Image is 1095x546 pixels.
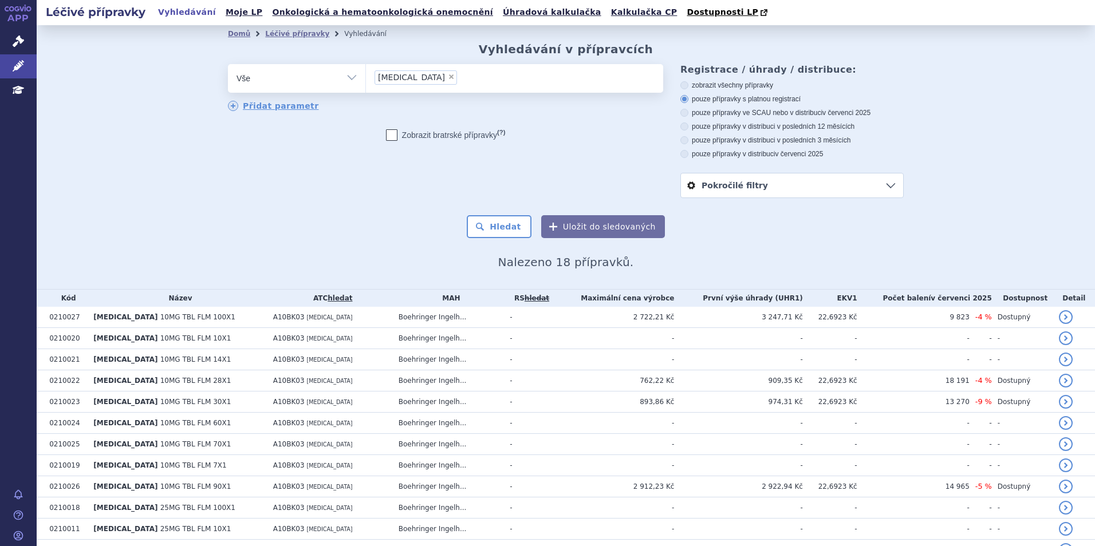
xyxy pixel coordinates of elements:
[393,328,505,349] td: Boehringer Ingelh...
[554,349,675,370] td: -
[803,497,857,519] td: -
[160,313,235,321] span: 10MG TBL FLM 100X1
[504,328,553,349] td: -
[554,413,675,434] td: -
[674,455,802,476] td: -
[803,434,857,455] td: -
[803,455,857,476] td: -
[393,413,505,434] td: Boehringer Ingelh...
[160,398,231,406] span: 10MG TBL FLM 30X1
[93,377,157,385] span: [MEDICAL_DATA]
[1059,437,1073,451] a: detail
[306,335,352,342] span: [MEDICAL_DATA]
[273,355,305,363] span: A10BK03
[386,129,506,141] label: Zobrazit bratrské přípravky
[93,313,157,321] span: [MEDICAL_DATA]
[1059,416,1073,430] a: detail
[1059,353,1073,366] a: detail
[93,504,157,512] span: [MEDICAL_DATA]
[393,290,505,307] th: MAH
[970,328,992,349] td: -
[306,357,352,363] span: [MEDICAL_DATA]
[803,290,857,307] th: EKV1
[857,455,970,476] td: -
[680,64,904,75] h3: Registrace / úhrady / distribuce:
[857,497,970,519] td: -
[803,519,857,540] td: -
[992,434,1053,455] td: -
[273,377,305,385] span: A10BK03
[674,434,802,455] td: -
[228,101,319,111] a: Přidat parametr
[1059,501,1073,515] a: detail
[674,307,802,328] td: 3 247,71 Kč
[269,5,497,20] a: Onkologická a hematoonkologická onemocnění
[504,413,553,434] td: -
[306,484,352,490] span: [MEDICAL_DATA]
[504,290,553,307] th: RS
[975,397,992,406] span: -9 %
[525,294,549,302] del: hledat
[504,434,553,455] td: -
[44,349,88,370] td: 0210021
[857,307,970,328] td: 9 823
[674,391,802,413] td: 974,31 Kč
[306,420,352,426] span: [MEDICAL_DATA]
[1059,522,1073,536] a: detail
[393,519,505,540] td: Boehringer Ingelh...
[393,476,505,497] td: Boehringer Ingelh...
[857,434,970,455] td: -
[504,307,553,328] td: -
[273,398,305,406] span: A10BK03
[498,255,634,269] span: Nalezeno 18 přípravků.
[1059,395,1073,409] a: detail
[992,497,1053,519] td: -
[160,334,231,342] span: 10MG TBL FLM 10X1
[857,349,970,370] td: -
[674,497,802,519] td: -
[803,476,857,497] td: 22,6923 Kč
[44,455,88,476] td: 0210019
[273,313,305,321] span: A10BK03
[1059,374,1073,387] a: detail
[467,215,531,238] button: Hledat
[674,476,802,497] td: 2 922,94 Kč
[970,434,992,455] td: -
[93,355,157,363] span: [MEDICAL_DATA]
[857,290,992,307] th: Počet balení
[608,5,681,20] a: Kalkulačka CP
[554,497,675,519] td: -
[273,461,305,469] span: A10BK03
[554,455,675,476] td: -
[992,307,1053,328] td: Dostupný
[306,314,352,321] span: [MEDICAL_DATA]
[857,519,970,540] td: -
[44,328,88,349] td: 0210020
[273,440,305,448] span: A10BK03
[554,476,675,497] td: 2 912,23 Kč
[393,370,505,391] td: Boehringer Ingelh...
[306,526,352,532] span: [MEDICAL_DATA]
[504,349,553,370] td: -
[680,94,904,104] label: pouze přípravky s platnou registrací
[393,455,505,476] td: Boehringer Ingelh...
[155,5,219,20] a: Vyhledávání
[306,441,352,448] span: [MEDICAL_DATA]
[992,391,1053,413] td: Dostupný
[554,307,675,328] td: 2 722,21 Kč
[554,391,675,413] td: 893,86 Kč
[554,328,675,349] td: -
[306,505,352,511] span: [MEDICAL_DATA]
[504,391,553,413] td: -
[857,476,970,497] td: 14 965
[93,525,157,533] span: [MEDICAL_DATA]
[803,328,857,349] td: -
[822,109,871,117] span: v červenci 2025
[504,497,553,519] td: -
[499,5,605,20] a: Úhradová kalkulačka
[970,497,992,519] td: -
[992,370,1053,391] td: Dostupný
[160,355,231,363] span: 10MG TBL FLM 14X1
[160,525,231,533] span: 25MG TBL FLM 10X1
[992,290,1053,307] th: Dostupnost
